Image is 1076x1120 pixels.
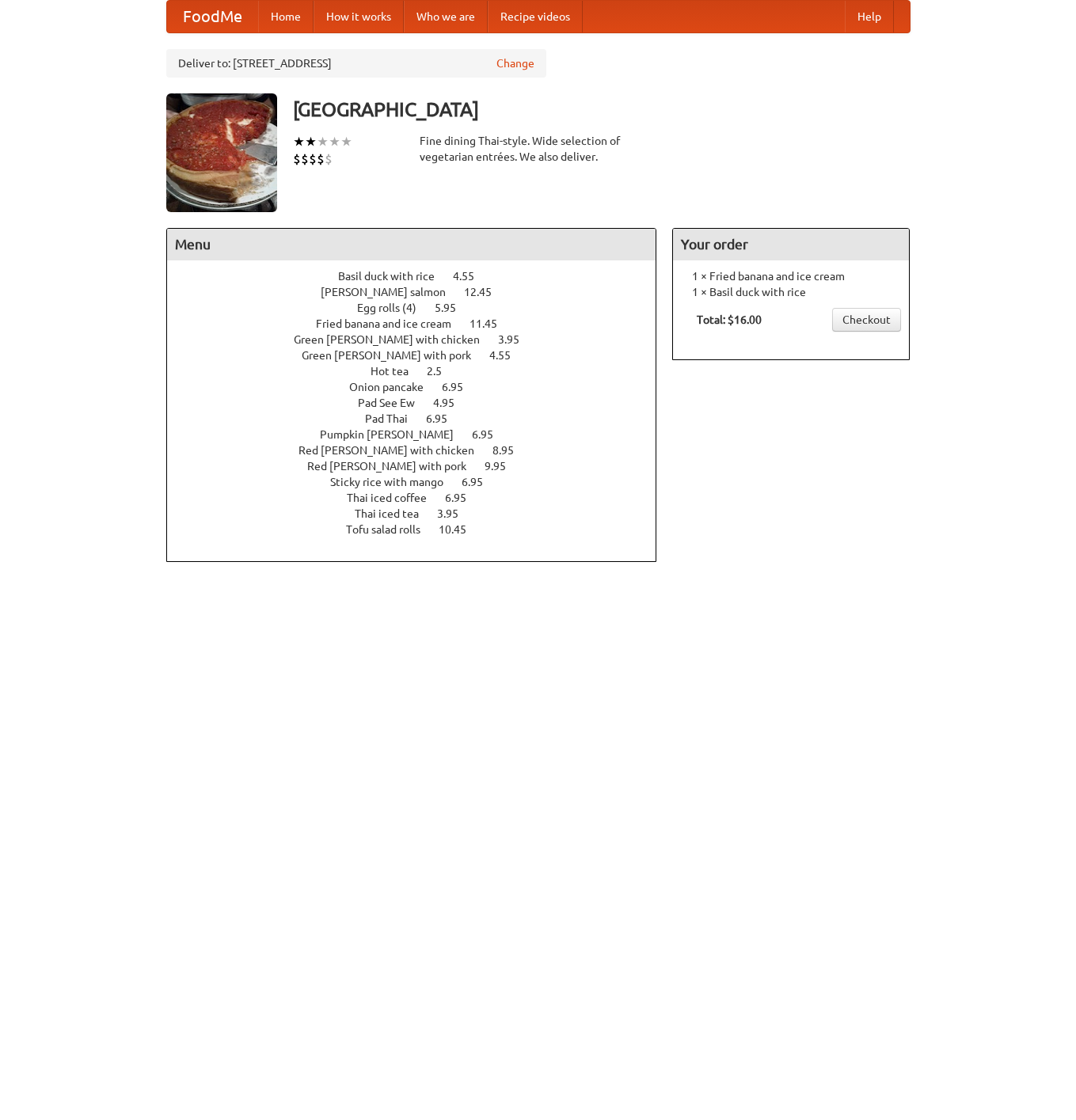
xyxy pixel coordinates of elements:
[427,365,458,378] span: 2.5
[346,523,496,536] a: Tofu salad rolls 10.45
[697,313,762,326] b: Total: $16.00
[317,133,329,150] li: ★
[439,523,482,536] span: 10.45
[485,460,522,473] span: 9.95
[472,428,509,441] span: 6.95
[673,229,909,260] h4: Your order
[355,507,488,520] a: Thai iced tea 3.95
[330,476,512,488] a: Sticky rice with mango 6.95
[355,507,435,520] span: Thai iced tea
[298,444,490,457] span: Red [PERSON_NAME] with chicken
[426,412,463,425] span: 6.95
[321,286,462,298] span: [PERSON_NAME] salmon
[498,333,535,346] span: 3.95
[298,444,543,457] a: Red [PERSON_NAME] with chicken 8.95
[488,1,583,32] a: Recipe videos
[464,286,508,298] span: 12.45
[845,1,894,32] a: Help
[166,49,546,78] div: Deliver to: [STREET_ADDRESS]
[470,317,513,330] span: 11.45
[435,302,472,314] span: 5.95
[358,397,431,409] span: Pad See Ew
[302,349,540,362] a: Green [PERSON_NAME] with pork 4.55
[258,1,314,32] a: Home
[167,1,258,32] a: FoodMe
[294,333,496,346] span: Green [PERSON_NAME] with chicken
[445,492,482,504] span: 6.95
[301,150,309,168] li: $
[365,412,477,425] a: Pad Thai 6.95
[492,444,530,457] span: 8.95
[404,1,488,32] a: Who we are
[167,229,656,260] h4: Menu
[349,381,492,393] a: Onion pancake 6.95
[681,284,901,300] li: 1 × Basil duck with rice
[293,150,301,168] li: $
[349,381,439,393] span: Onion pancake
[166,93,277,212] img: angular.jpg
[832,308,901,332] a: Checkout
[316,317,467,330] span: Fried banana and ice cream
[307,460,482,473] span: Red [PERSON_NAME] with pork
[314,1,404,32] a: How it works
[309,150,317,168] li: $
[294,333,549,346] a: Green [PERSON_NAME] with chicken 3.95
[462,476,499,488] span: 6.95
[681,268,901,284] li: 1 × Fried banana and ice cream
[340,133,352,150] li: ★
[437,507,474,520] span: 3.95
[305,133,317,150] li: ★
[453,270,490,283] span: 4.55
[358,397,484,409] a: Pad See Ew 4.95
[321,286,521,298] a: [PERSON_NAME] salmon 12.45
[338,270,504,283] a: Basil duck with rice 4.55
[302,349,487,362] span: Green [PERSON_NAME] with pork
[320,428,470,441] span: Pumpkin [PERSON_NAME]
[346,523,436,536] span: Tofu salad rolls
[293,93,911,125] h3: [GEOGRAPHIC_DATA]
[316,317,527,330] a: Fried banana and ice cream 11.45
[357,302,485,314] a: Egg rolls (4) 5.95
[293,133,305,150] li: ★
[357,302,432,314] span: Egg rolls (4)
[365,412,424,425] span: Pad Thai
[330,476,459,488] span: Sticky rice with mango
[442,381,479,393] span: 6.95
[320,428,523,441] a: Pumpkin [PERSON_NAME] 6.95
[317,150,325,168] li: $
[329,133,340,150] li: ★
[338,270,451,283] span: Basil duck with rice
[420,133,657,165] div: Fine dining Thai-style. Wide selection of vegetarian entrées. We also deliver.
[489,349,527,362] span: 4.55
[347,492,496,504] a: Thai iced coffee 6.95
[433,397,470,409] span: 4.95
[371,365,424,378] span: Hot tea
[325,150,333,168] li: $
[347,492,443,504] span: Thai iced coffee
[307,460,535,473] a: Red [PERSON_NAME] with pork 9.95
[496,55,534,71] a: Change
[371,365,471,378] a: Hot tea 2.5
